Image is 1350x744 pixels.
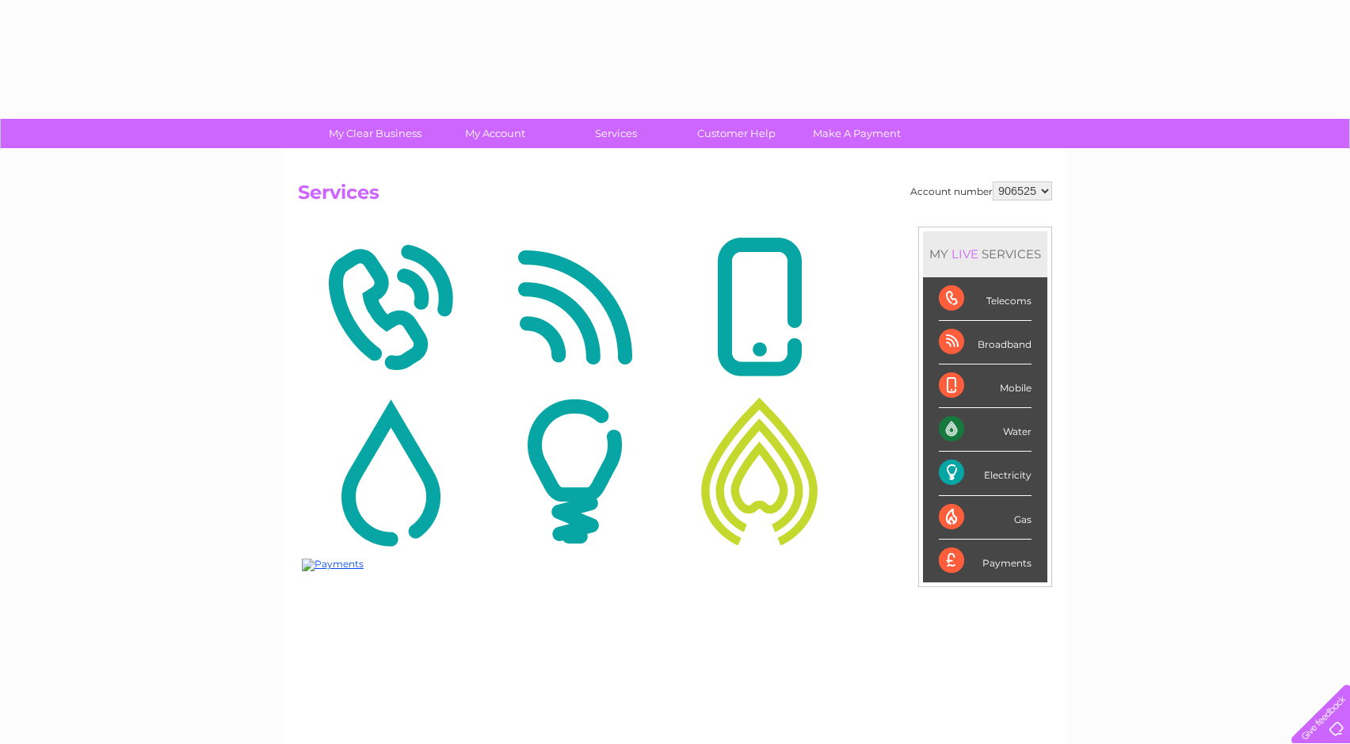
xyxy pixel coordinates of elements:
div: Electricity [939,452,1032,495]
div: Account number [910,181,1052,200]
a: My Clear Business [310,119,440,148]
img: Telecoms [302,231,479,384]
div: Payments [939,540,1032,582]
div: Water [939,408,1032,452]
img: Water [302,395,479,548]
a: My Account [430,119,561,148]
h2: Services [298,181,1052,212]
img: Mobile [671,231,848,384]
div: Broadband [939,321,1032,364]
img: Payments [302,559,364,571]
a: Make A Payment [791,119,922,148]
img: Broadband [486,231,663,384]
a: Customer Help [671,119,802,148]
div: Mobile [939,364,1032,408]
div: Gas [939,496,1032,540]
a: Services [551,119,681,148]
div: MY SERVICES [923,231,1047,277]
img: Electricity [486,395,663,548]
div: LIVE [948,246,982,261]
div: Telecoms [939,277,1032,321]
img: Gas [671,395,848,548]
